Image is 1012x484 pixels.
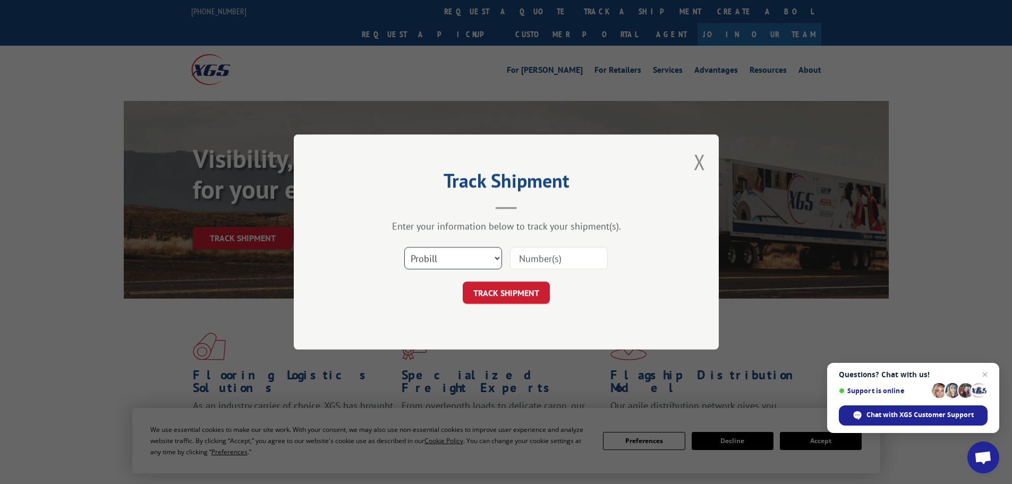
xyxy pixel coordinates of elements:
[979,368,991,381] span: Close chat
[694,148,705,176] button: Close modal
[463,282,550,304] button: TRACK SHIPMENT
[510,247,608,269] input: Number(s)
[347,173,666,193] h2: Track Shipment
[839,405,988,426] div: Chat with XGS Customer Support
[839,370,988,379] span: Questions? Chat with us!
[839,387,928,395] span: Support is online
[866,410,974,420] span: Chat with XGS Customer Support
[967,441,999,473] div: Open chat
[347,220,666,232] div: Enter your information below to track your shipment(s).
